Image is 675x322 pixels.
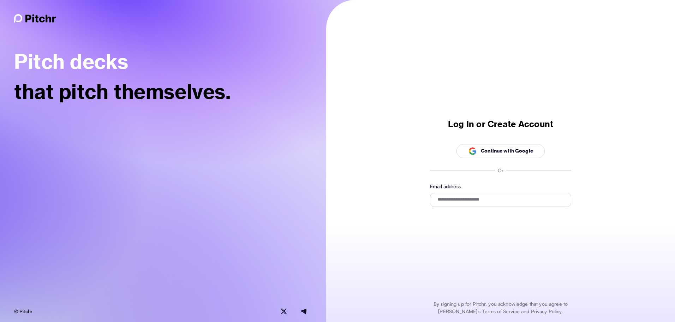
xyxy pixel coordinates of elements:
[14,308,32,315] p: © Pitchr
[481,147,533,155] p: Continue with Google
[430,183,571,190] p: Email address
[421,300,580,315] p: By signing up for Pitchr, you acknowledge that you agree to [PERSON_NAME]’s Terms of Service and ...
[468,147,477,155] img: svg%3e
[14,51,306,73] p: Pitch decks
[456,144,545,158] button: Continue with Google
[498,167,503,174] p: Or
[448,119,554,130] p: Log In or Create Account
[14,14,56,23] img: Pitchr logo
[281,309,287,314] img: Twitter icon
[14,81,306,103] p: that pitch themselves.
[301,309,306,314] img: LinkedIn icon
